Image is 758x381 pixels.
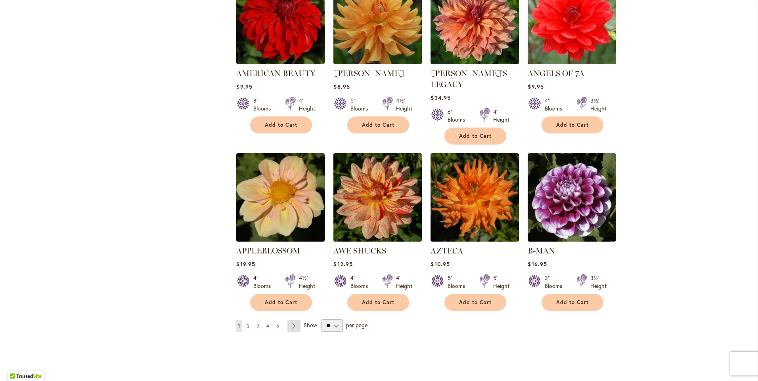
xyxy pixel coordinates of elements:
[545,274,567,290] div: 3" Blooms
[528,58,616,66] a: ANGELS OF 7A
[299,274,315,290] div: 4½' Height
[542,116,603,133] button: Add to Cart
[6,353,28,375] iframe: Launch Accessibility Center
[265,299,297,306] span: Add to Cart
[431,58,519,66] a: Andy's Legacy
[245,320,251,332] a: 2
[253,274,276,290] div: 4" Blooms
[459,299,492,306] span: Add to Cart
[350,274,373,290] div: 4" Blooms
[265,122,297,128] span: Add to Cart
[444,128,506,145] button: Add to Cart
[528,153,616,242] img: B-MAN
[556,122,589,128] span: Add to Cart
[250,116,312,133] button: Add to Cart
[542,294,603,311] button: Add to Cart
[444,294,506,311] button: Add to Cart
[236,246,300,255] a: APPLEBLOSSOM
[431,94,450,101] span: $34.95
[347,116,409,133] button: Add to Cart
[396,97,412,112] div: 4½' Height
[255,320,261,332] a: 3
[459,133,492,139] span: Add to Cart
[528,260,547,268] span: $16.95
[528,83,544,90] span: $9.95
[347,294,409,311] button: Add to Cart
[528,236,616,243] a: B-MAN
[528,246,555,255] a: B-MAN
[346,321,368,329] span: per page
[236,153,325,242] img: APPLEBLOSSOM
[545,97,567,112] div: 4" Blooms
[333,83,350,90] span: $8.95
[431,260,450,268] span: $10.95
[350,97,373,112] div: 5" Blooms
[556,299,589,306] span: Add to Cart
[266,323,269,329] span: 4
[304,321,317,329] span: Show
[333,236,422,243] a: AWE SHUCKS
[448,274,470,290] div: 5" Blooms
[333,153,422,242] img: AWE SHUCKS
[333,58,422,66] a: ANDREW CHARLES
[493,108,509,124] div: 4' Height
[590,97,607,112] div: 3½' Height
[448,108,470,124] div: 6" Blooms
[236,83,252,90] span: $9.95
[250,294,312,311] button: Add to Cart
[362,299,394,306] span: Add to Cart
[590,274,607,290] div: 3½' Height
[236,236,325,243] a: APPLEBLOSSOM
[247,323,249,329] span: 2
[528,69,584,78] a: ANGELS OF 7A
[238,323,240,329] span: 1
[276,323,279,329] span: 5
[274,320,281,332] a: 5
[362,122,394,128] span: Add to Cart
[236,260,255,268] span: $19.95
[299,97,315,112] div: 4' Height
[236,58,325,66] a: AMERICAN BEAUTY
[396,274,412,290] div: 4' Height
[431,246,463,255] a: AZTECA
[333,246,386,255] a: AWE SHUCKS
[431,236,519,243] a: AZTECA
[256,323,259,329] span: 3
[493,274,509,290] div: 5' Height
[431,153,519,242] img: AZTECA
[333,69,404,78] a: [PERSON_NAME]
[264,320,271,332] a: 4
[253,97,276,112] div: 8" Blooms
[236,69,316,78] a: AMERICAN BEAUTY
[333,260,352,268] span: $12.95
[431,69,507,89] a: [PERSON_NAME]'S LEGACY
